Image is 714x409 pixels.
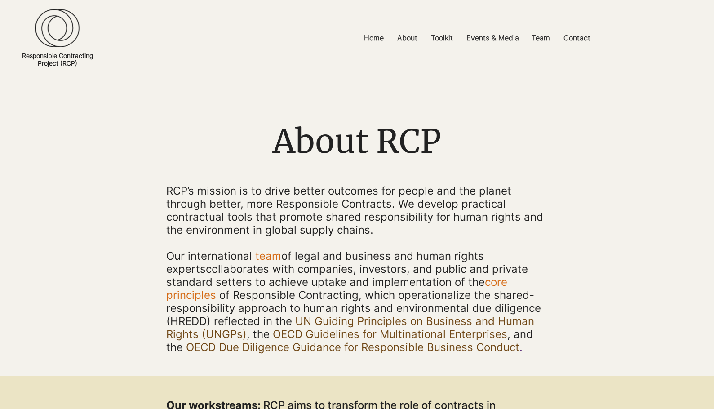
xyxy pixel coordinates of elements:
[249,28,705,48] nav: Site
[525,28,557,48] a: Team
[519,341,523,354] span: .
[359,28,388,48] p: Home
[559,28,595,48] p: Contact
[527,28,554,48] p: Team
[557,28,597,48] a: Contact
[273,121,441,162] span: About RCP
[424,28,460,48] a: Toolkit
[166,289,541,328] span: of Responsible Contracting, which operationalize the shared-responsibility approach to human righ...
[186,341,519,354] a: OECD Due Diligence Guidance for Responsible Business Conduct
[426,28,457,48] p: Toolkit
[390,28,424,48] a: About
[255,249,281,262] a: team
[166,276,507,302] a: core principles
[22,52,93,67] a: Responsible ContractingProject (RCP)
[357,28,390,48] a: Home
[247,328,270,341] span: , the
[460,28,525,48] a: Events & Media
[166,249,252,262] span: Our international
[166,249,528,289] span: collaborates with companies, investors, and public and private standard setters to achieve uptake...
[273,328,507,341] a: OECD Guidelines for Multinational Enterprises
[462,28,523,48] p: Events & Media
[166,328,533,354] span: , and the
[393,28,422,48] p: About
[166,184,543,236] span: RCP’s mission is to drive better outcomes for people and the planet through better, more Responsi...
[166,315,534,341] a: UN Guiding Principles on Business and Human Rights (UNGPs)
[166,249,484,276] a: of legal and business and human rights experts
